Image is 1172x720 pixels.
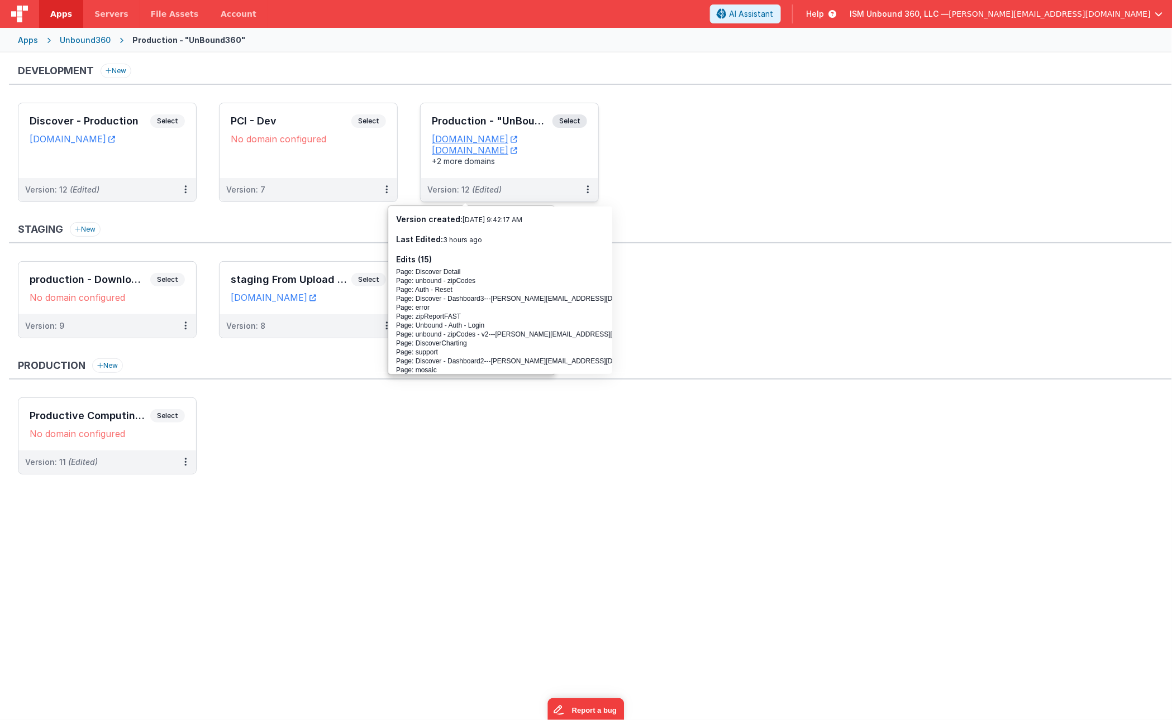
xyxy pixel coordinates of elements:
[18,360,85,371] h3: Production
[396,254,605,265] h3: Edits (15)
[30,428,185,439] div: No domain configured
[396,303,605,312] div: Page: error
[396,214,605,225] h3: Version created:
[443,236,482,244] span: 3 hours ago
[396,234,605,245] h3: Last Edited:
[30,410,150,421] h3: Productive Computing - Production
[231,133,386,145] div: No domain configured
[226,320,265,332] div: Version: 8
[18,65,94,76] h3: Development
[552,114,587,128] span: Select
[151,8,199,20] span: File Assets
[396,366,605,375] div: Page: mosaic
[30,133,115,145] a: [DOMAIN_NAME]
[101,64,131,78] button: New
[231,274,351,285] h3: staging From Upload Feature
[949,8,1151,20] span: [PERSON_NAME][EMAIL_ADDRESS][DOMAIN_NAME]
[25,320,64,332] div: Version: 9
[351,114,386,128] span: Select
[50,8,72,20] span: Apps
[94,8,128,20] span: Servers
[807,8,825,20] span: Help
[396,267,605,276] div: Page: Discover Detail
[70,222,101,237] button: New
[396,312,605,321] div: Page: zipReportFAST
[396,330,605,339] div: Page: unbound - zipCodes - v2 [PERSON_NAME][EMAIL_ADDRESS][DOMAIN_NAME]
[396,339,605,348] div: Page: DiscoverCharting
[18,224,63,235] h3: Staging
[396,348,605,357] div: Page: support
[484,357,490,365] span: ---
[710,4,781,23] button: AI Assistant
[70,185,99,194] span: (Edited)
[432,156,587,167] div: +2 more domains
[30,274,150,285] h3: production - Download to staging
[25,457,98,468] div: Version: 11
[432,116,552,127] h3: Production - "UnBound360"
[150,273,185,286] span: Select
[68,457,98,467] span: (Edited)
[850,8,949,20] span: ISM Unbound 360, LLC —
[231,292,316,303] a: [DOMAIN_NAME]
[30,116,150,127] h3: Discover - Production
[396,276,605,285] div: Page: unbound - zipCodes
[150,409,185,423] span: Select
[850,8,1163,20] button: ISM Unbound 360, LLC — [PERSON_NAME][EMAIL_ADDRESS][DOMAIN_NAME]
[30,292,185,303] div: No domain configured
[132,35,245,46] div: Production - "UnBound360"
[351,273,386,286] span: Select
[18,35,38,46] div: Apps
[92,358,123,373] button: New
[60,35,111,46] div: Unbound360
[396,285,605,294] div: Page: Auth - Reset
[730,8,774,20] span: AI Assistant
[226,184,265,195] div: Version: 7
[396,294,605,303] div: Page: Discover - Dashboard3 [PERSON_NAME][EMAIL_ADDRESS][DOMAIN_NAME]
[396,357,605,366] div: Page: Discover - Dashboard2 [PERSON_NAME][EMAIL_ADDRESS][DOMAIN_NAME]
[427,184,502,195] div: Version: 12
[432,145,517,156] a: [DOMAIN_NAME]
[432,133,517,145] a: [DOMAIN_NAME]
[396,321,605,330] div: Page: Unbound - Auth - Login
[25,184,99,195] div: Version: 12
[472,185,502,194] span: (Edited)
[150,114,185,128] span: Select
[484,295,490,303] span: ---
[231,116,351,127] h3: PCI - Dev
[463,215,522,224] span: [DATE] 9:42:17 AM
[488,330,495,338] span: ---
